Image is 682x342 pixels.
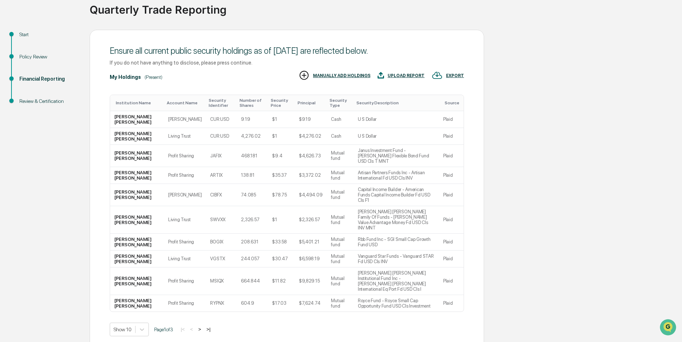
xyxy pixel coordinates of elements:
[295,295,327,312] td: $7,624.74
[327,145,353,167] td: Mutual fund
[354,128,439,145] td: U S Dollar
[237,184,268,206] td: 74.085
[295,251,327,267] td: $6,598.19
[327,295,353,312] td: Mutual fund
[24,55,118,62] div: Start new chat
[164,295,206,312] td: Profit Sharing
[298,100,324,105] div: Toggle SortBy
[7,91,13,97] div: 🖐️
[268,206,294,234] td: $1
[378,70,384,81] img: UPLOAD REPORT
[356,100,436,105] div: Toggle SortBy
[237,295,268,312] td: 604.9
[268,184,294,206] td: $78.75
[110,167,164,184] td: [PERSON_NAME] [PERSON_NAME]
[295,267,327,295] td: $9,829.15
[4,101,48,114] a: 🔎Data Lookup
[110,145,164,167] td: [PERSON_NAME] [PERSON_NAME]
[164,206,206,234] td: Living Trust
[327,206,353,234] td: Mutual fund
[110,128,164,145] td: [PERSON_NAME] [PERSON_NAME]
[206,111,237,128] td: CUR:USD
[268,251,294,267] td: $30.47
[295,234,327,251] td: $5,401.21
[354,184,439,206] td: Capital Income Builder - American Funds Capital Income Builder Fd USD Cls F1
[154,327,173,332] span: Page 1 of 3
[164,167,206,184] td: Profit Sharing
[206,267,237,295] td: MSIQX
[7,15,131,27] p: How can we help?
[19,98,78,105] div: Review & Certification
[164,111,206,128] td: [PERSON_NAME]
[110,184,164,206] td: [PERSON_NAME] [PERSON_NAME]
[299,70,309,81] img: MANUALLY ADD HOLDINGS
[110,60,464,66] div: If you do not have anything to disclose, please press continue.
[659,318,678,338] iframe: Open customer support
[445,100,461,105] div: Toggle SortBy
[206,234,237,251] td: BOGIX
[295,145,327,167] td: $4,626.73
[439,184,464,206] td: Plaid
[439,234,464,251] td: Plaid
[271,98,292,108] div: Toggle SortBy
[164,234,206,251] td: Profit Sharing
[268,111,294,128] td: $1
[268,295,294,312] td: $17.03
[237,251,268,267] td: 244.057
[206,184,237,206] td: CIBFX
[19,31,78,38] div: Start
[49,87,92,100] a: 🗄️Attestations
[19,75,78,83] div: Financial Reporting
[206,251,237,267] td: VGSTX
[313,73,370,78] div: MANUALLY ADD HOLDINGS
[237,206,268,234] td: 2,326.57
[110,46,464,56] div: Ensure all current public security holdings as of [DATE] are reflected below.
[188,326,195,332] button: <
[446,73,464,78] div: EXPORT
[432,70,442,81] img: EXPORT
[237,128,268,145] td: 4,276.02
[209,98,234,108] div: Toggle SortBy
[268,167,294,184] td: $35.37
[237,145,268,167] td: 468.181
[295,206,327,234] td: $2,326.57
[354,267,439,295] td: [PERSON_NAME] [PERSON_NAME] Institutional Fund Inc - [PERSON_NAME] [PERSON_NAME] International Eq...
[354,145,439,167] td: Janus Investment Fund - [PERSON_NAME] Flexible Bond Fund USD Cls T MNT
[354,234,439,251] td: Rbb Fund Inc - SGI Small Cap Growth Fund USD
[206,145,237,167] td: JAFIX
[59,90,89,98] span: Attestations
[439,145,464,167] td: Plaid
[164,251,206,267] td: Living Trust
[268,128,294,145] td: $1
[51,121,87,127] a: Powered byPylon
[164,128,206,145] td: Living Trust
[206,206,237,234] td: SWVXX
[14,104,45,111] span: Data Lookup
[206,128,237,145] td: CUR:USD
[206,167,237,184] td: ARTIX
[327,128,353,145] td: Cash
[327,184,353,206] td: Mutual fund
[110,234,164,251] td: [PERSON_NAME] [PERSON_NAME]
[354,206,439,234] td: [PERSON_NAME] [PERSON_NAME] Family Of Funds - [PERSON_NAME] Value Advantage Money Fd USD Cls INV MNT
[24,62,91,68] div: We're available if you need us!
[295,167,327,184] td: $3,372.02
[122,57,131,66] button: Start new chat
[4,87,49,100] a: 🖐️Preclearance
[237,167,268,184] td: 138.81
[237,234,268,251] td: 208.631
[110,267,164,295] td: [PERSON_NAME] [PERSON_NAME]
[330,98,350,108] div: Toggle SortBy
[439,251,464,267] td: Plaid
[354,167,439,184] td: Artisan Partners Funds Inc - Artisan International Fd USD Cls INV
[206,295,237,312] td: RYPNX
[268,145,294,167] td: $9.4
[327,267,353,295] td: Mutual fund
[439,128,464,145] td: Plaid
[110,111,164,128] td: [PERSON_NAME] [PERSON_NAME]
[268,267,294,295] td: $11.82
[237,111,268,128] td: 9.19
[354,295,439,312] td: Royce Fund - Royce Small Cap Opportunity Fund USD Cls Investment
